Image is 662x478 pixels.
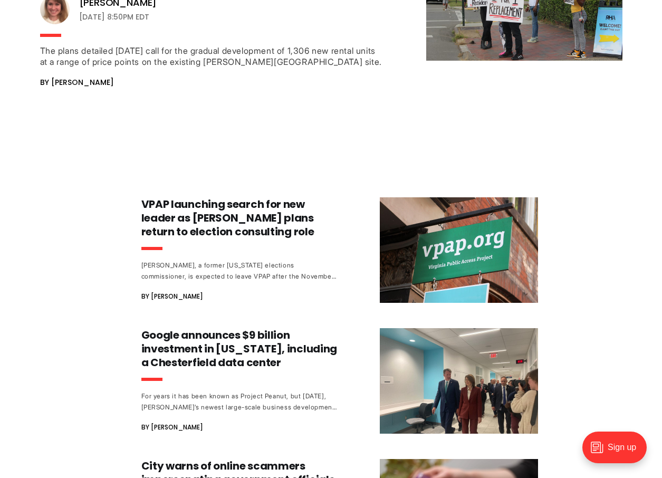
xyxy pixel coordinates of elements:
div: The plans detailed [DATE] call for the gradual development of 1,306 new rental units at a range o... [40,45,383,68]
span: By [PERSON_NAME] [141,421,203,434]
a: Google announces $9 billion investment in [US_STATE], including a Chesterfield data center For ye... [141,328,538,434]
span: By [PERSON_NAME] [141,290,203,303]
div: [PERSON_NAME], a former [US_STATE] elections commissioner, is expected to leave VPAP after the No... [141,260,338,282]
h3: VPAP launching search for new leader as [PERSON_NAME] plans return to election consulting role [141,197,338,238]
a: VPAP launching search for new leader as [PERSON_NAME] plans return to election consulting role [P... [141,197,538,303]
img: Google announces $9 billion investment in Virginia, including a Chesterfield data center [380,328,538,434]
img: VPAP launching search for new leader as Piper plans return to election consulting role [380,197,538,303]
time: [DATE] 8:50PM EDT [79,11,149,23]
h3: Google announces $9 billion investment in [US_STATE], including a Chesterfield data center [141,328,338,369]
div: For years it has been known as Project Peanut, but [DATE], [PERSON_NAME]’s newest large-scale bus... [141,390,338,413]
span: By [PERSON_NAME] [40,76,114,89]
iframe: portal-trigger [573,426,662,478]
